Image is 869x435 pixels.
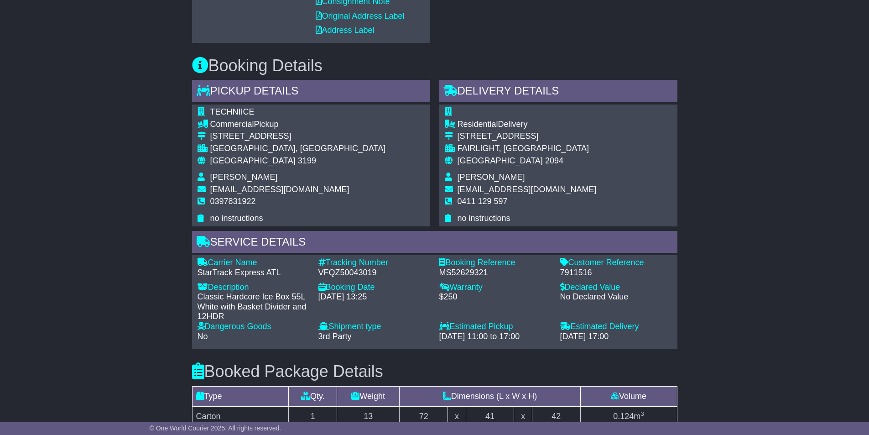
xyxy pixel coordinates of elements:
div: Delivery [458,120,597,130]
div: [STREET_ADDRESS] [458,131,597,142]
td: Carton [192,406,289,426]
div: Pickup Details [192,80,430,105]
div: [DATE] 11:00 to 17:00 [439,332,551,342]
span: 0.124 [613,412,634,421]
span: Residential [458,120,498,129]
span: 0411 129 597 [458,197,508,206]
td: Volume [580,386,677,406]
span: 2094 [545,156,563,165]
h3: Booked Package Details [192,362,677,381]
div: Tracking Number [318,258,430,268]
div: Warranty [439,283,551,293]
td: Weight [337,386,400,406]
div: Carrier Name [198,258,309,268]
div: No Declared Value [560,292,672,302]
div: Shipment type [318,322,430,332]
div: Delivery Details [439,80,677,105]
div: [DATE] 17:00 [560,332,672,342]
span: TECHNIICE [210,107,255,116]
div: MS52629321 [439,268,551,278]
td: Dimensions (L x W x H) [400,386,580,406]
span: [EMAIL_ADDRESS][DOMAIN_NAME] [210,185,349,194]
td: x [448,406,466,426]
span: 0397831922 [210,197,256,206]
div: StarTrack Express ATL [198,268,309,278]
div: Declared Value [560,283,672,293]
div: Booking Date [318,283,430,293]
div: Description [198,283,309,293]
span: [PERSON_NAME] [210,173,278,182]
div: 7911516 [560,268,672,278]
sup: 3 [640,410,644,417]
div: Customer Reference [560,258,672,268]
div: [STREET_ADDRESS] [210,131,386,142]
div: Classic Hardcore Ice Box 55L White with Basket Divider and 12HDR [198,292,309,322]
div: [DATE] 13:25 [318,292,430,302]
span: no instructions [210,214,263,223]
div: Booking Reference [439,258,551,268]
span: no instructions [458,214,510,223]
div: Dangerous Goods [198,322,309,332]
span: 3199 [298,156,316,165]
div: Pickup [210,120,386,130]
div: $250 [439,292,551,302]
td: x [514,406,532,426]
h3: Booking Details [192,57,677,75]
span: 3rd Party [318,332,352,341]
td: 72 [400,406,448,426]
span: Commercial [210,120,254,129]
div: [GEOGRAPHIC_DATA], [GEOGRAPHIC_DATA] [210,144,386,154]
td: Type [192,386,289,406]
span: [GEOGRAPHIC_DATA] [458,156,543,165]
span: [GEOGRAPHIC_DATA] [210,156,296,165]
div: Service Details [192,231,677,256]
td: m [580,406,677,426]
a: Original Address Label [316,11,405,21]
td: Qty. [289,386,337,406]
td: 41 [466,406,514,426]
span: [PERSON_NAME] [458,173,525,182]
div: FAIRLIGHT, [GEOGRAPHIC_DATA] [458,144,597,154]
td: 13 [337,406,400,426]
a: Address Label [316,26,375,35]
div: Estimated Delivery [560,322,672,332]
td: 1 [289,406,337,426]
span: No [198,332,208,341]
div: VFQZ50043019 [318,268,430,278]
span: © One World Courier 2025. All rights reserved. [150,425,281,432]
td: 42 [532,406,580,426]
span: [EMAIL_ADDRESS][DOMAIN_NAME] [458,185,597,194]
div: Estimated Pickup [439,322,551,332]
